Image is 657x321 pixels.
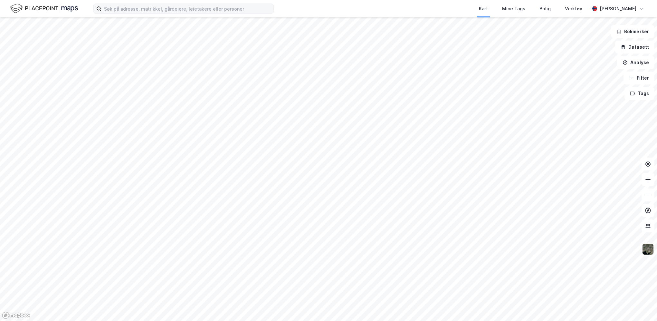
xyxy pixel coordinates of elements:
div: Mine Tags [502,5,525,13]
input: Søk på adresse, matrikkel, gårdeiere, leietakere eller personer [101,4,273,14]
div: Kontrollprogram for chat [625,290,657,321]
img: logo.f888ab2527a4732fd821a326f86c7f29.svg [10,3,78,14]
iframe: Chat Widget [625,290,657,321]
div: Kart [479,5,488,13]
div: Bolig [539,5,551,13]
div: [PERSON_NAME] [600,5,636,13]
div: Verktøy [565,5,582,13]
